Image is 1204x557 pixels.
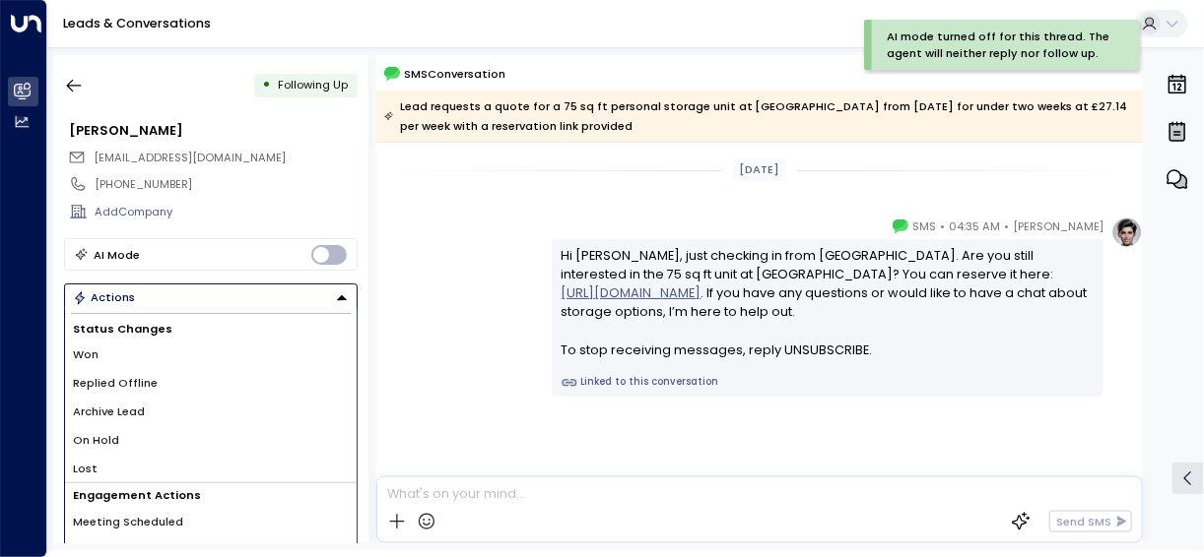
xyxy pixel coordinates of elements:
a: Leads & Conversations [63,15,211,31]
span: Following Up [278,77,348,93]
div: [PHONE_NUMBER] [95,176,357,193]
div: [PERSON_NAME] [69,121,357,140]
span: Archive Lead [73,403,145,420]
h1: Engagement Actions [65,483,357,508]
span: wobihi@gmail.com [94,150,286,166]
span: • [1004,217,1009,236]
span: Lost [73,461,98,477]
span: On Hold [73,432,119,449]
div: Hi [PERSON_NAME], just checking in from [GEOGRAPHIC_DATA]. Are you still interested in the 75 sq ... [562,246,1095,359]
span: Won [73,346,99,363]
span: Replied Offline [73,375,158,392]
span: [PERSON_NAME] [1013,217,1104,236]
div: AI Mode [94,245,140,265]
div: [DATE] [733,158,786,181]
h1: Status Changes [65,317,357,341]
div: Button group with a nested menu [64,283,358,312]
span: 04:35 AM [949,217,1000,236]
span: SMS Conversation [404,65,505,83]
a: Linked to this conversation [562,375,1095,391]
div: • [262,71,271,99]
span: SMS [912,217,936,236]
button: Actions [64,283,358,312]
div: Actions [73,290,135,304]
div: AI mode turned off for this thread. The agent will neither reply nor follow up. [887,29,1110,62]
span: [EMAIL_ADDRESS][DOMAIN_NAME] [94,150,286,165]
div: Lead requests a quote for a 75 sq ft personal storage unit at [GEOGRAPHIC_DATA] from [DATE] for u... [384,96,1133,136]
a: [URL][DOMAIN_NAME] [562,283,702,302]
span: • [940,217,945,236]
img: profile-logo.png [1111,217,1143,248]
div: AddCompany [95,204,357,220]
span: Meeting Scheduled [73,514,183,530]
